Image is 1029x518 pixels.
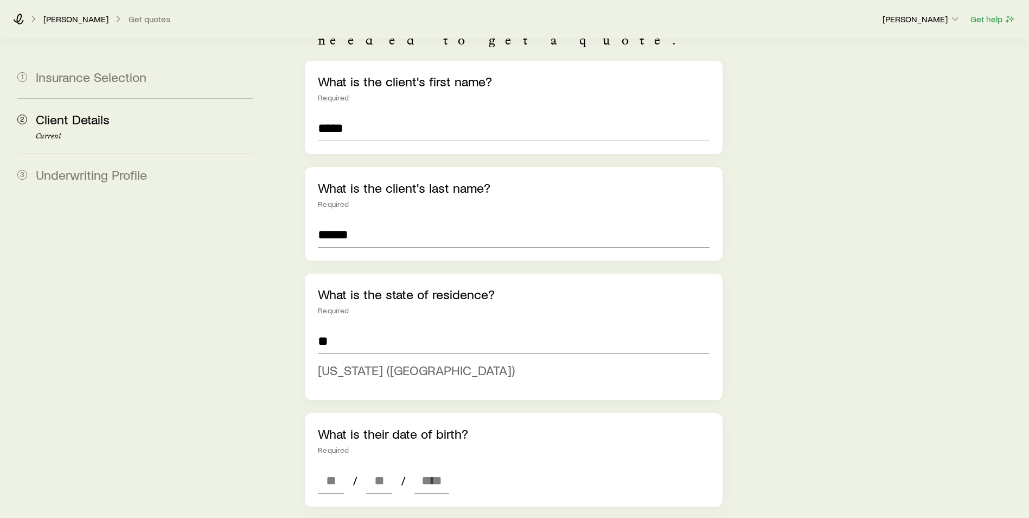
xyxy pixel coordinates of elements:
p: [PERSON_NAME] [43,14,108,24]
li: Pennsylvania (PA) [318,358,703,383]
p: What is their date of birth? [318,426,710,441]
button: Get quotes [128,14,171,24]
span: 2 [17,115,27,124]
span: 1 [17,72,27,82]
span: / [397,473,410,488]
p: What is the state of residence? [318,287,710,302]
button: [PERSON_NAME] [882,13,961,26]
div: Required [318,200,710,209]
p: What is the client's first name? [318,74,710,89]
p: What is the client's last name? [318,180,710,195]
button: Get help [970,13,1016,26]
span: [US_STATE] ([GEOGRAPHIC_DATA]) [318,362,515,378]
div: Required [318,446,710,454]
span: / [348,473,362,488]
span: Underwriting Profile [36,167,147,182]
p: Current [36,132,253,141]
span: Client Details [36,111,110,127]
span: Insurance Selection [36,69,146,85]
p: [PERSON_NAME] [883,14,961,24]
div: Required [318,306,710,315]
div: Required [318,93,710,102]
span: 3 [17,170,27,180]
